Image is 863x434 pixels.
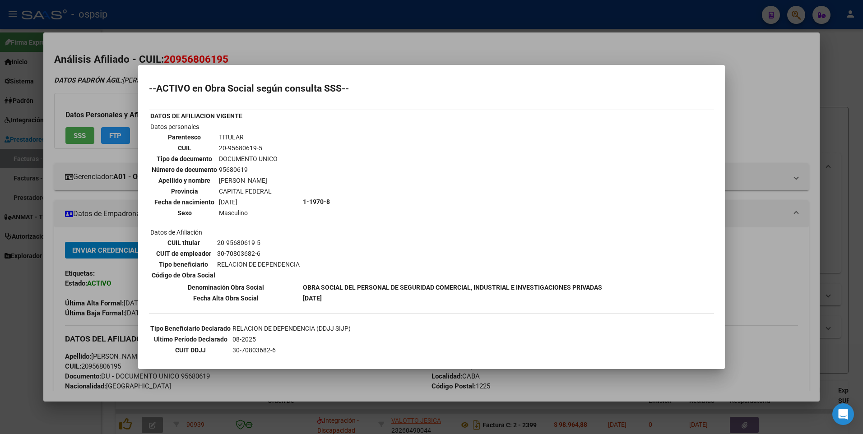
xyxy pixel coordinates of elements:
th: CUIL [151,143,218,153]
b: DATOS DE AFILIACION VIGENTE [150,112,242,120]
td: 30-70803682-6 [217,249,300,259]
td: 20-95680619-5 [218,143,278,153]
b: OBRA SOCIAL DEL PERSONAL DE SEGURIDAD COMERCIAL, INDUSTRIAL E INVESTIGACIONES PRIVADAS [303,284,602,291]
th: Obra Social DDJJ [150,356,231,366]
th: Código de Obra Social [151,270,216,280]
b: [DATE] [303,295,322,302]
td: DOCUMENTO UNICO [218,154,278,164]
td: 95680619 [218,165,278,175]
td: [DATE] [218,197,278,207]
th: Sexo [151,208,218,218]
h2: --ACTIVO en Obra Social según consulta SSS-- [149,84,714,93]
td: Masculino [218,208,278,218]
th: Parentesco [151,132,218,142]
td: 119708-OBRA SOCIAL DEL PERSONAL DE SEGURIDAD COMERCIAL, INDUSTRIAL E INVESTIGACIONES PRIVADAS [232,356,552,366]
th: Tipo Beneficiario Declarado [150,323,231,333]
th: Ultimo Período Declarado [150,334,231,344]
th: Apellido y nombre [151,175,218,185]
td: CAPITAL FEDERAL [218,186,278,196]
th: Tipo beneficiario [151,259,216,269]
th: Fecha de nacimiento [151,197,218,207]
td: Datos personales Datos de Afiliación [150,122,302,282]
td: 08-2025 [232,334,552,344]
th: Denominación Obra Social [150,282,302,292]
th: Provincia [151,186,218,196]
td: [PERSON_NAME] [218,175,278,185]
th: Fecha Alta Obra Social [150,293,302,303]
td: 30-70803682-6 [232,345,552,355]
div: Open Intercom Messenger [832,403,854,425]
th: Número de documento [151,165,218,175]
td: 20-95680619-5 [217,238,300,248]
td: TITULAR [218,132,278,142]
th: CUIT de empleador [151,249,216,259]
th: CUIT DDJJ [150,345,231,355]
th: Tipo de documento [151,154,218,164]
td: RELACION DE DEPENDENCIA (DDJJ SIJP) [232,323,552,333]
td: RELACION DE DEPENDENCIA [217,259,300,269]
b: 1-1970-8 [303,198,330,205]
th: CUIL titular [151,238,216,248]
